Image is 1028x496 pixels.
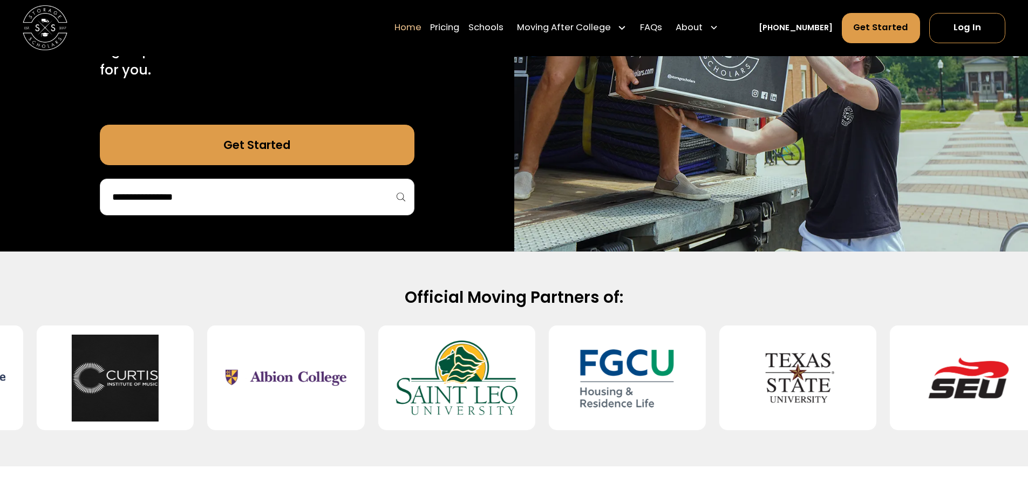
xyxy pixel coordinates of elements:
[842,13,921,43] a: Get Started
[468,12,503,44] a: Schools
[517,22,611,35] div: Moving After College
[155,287,874,308] h2: Official Moving Partners of:
[929,13,1005,43] a: Log In
[55,335,176,422] img: Curtis Institute of Music
[100,125,414,165] a: Get Started
[100,40,414,80] p: Sign up in 5 minutes and we'll handle the rest for you.
[513,12,631,44] div: Moving After College
[567,335,688,422] img: Florida Gulf Coast University
[640,12,662,44] a: FAQs
[394,12,421,44] a: Home
[737,335,859,422] img: Texas State University
[225,335,346,422] img: Albion College
[676,22,703,35] div: About
[430,12,459,44] a: Pricing
[759,22,833,34] a: [PHONE_NUMBER]
[671,12,723,44] div: About
[396,335,518,422] img: Saint Leo University
[23,5,67,50] img: Storage Scholars main logo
